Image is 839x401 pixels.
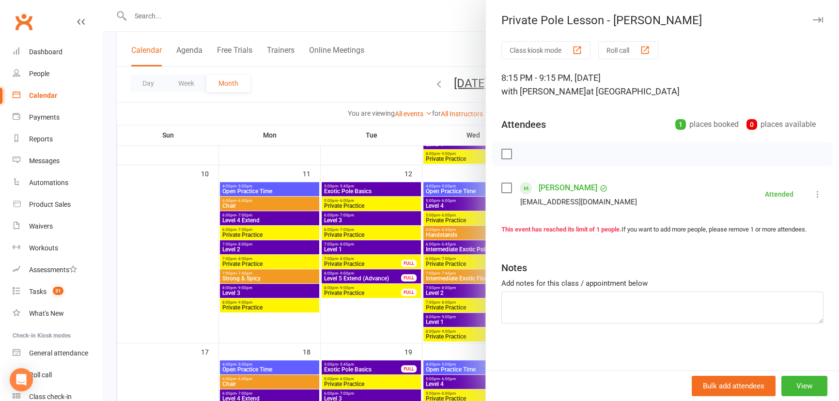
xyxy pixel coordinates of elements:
[501,41,590,59] button: Class kiosk mode
[29,135,53,143] div: Reports
[501,225,823,235] div: If you want to add more people, please remove 1 or more attendees.
[13,364,102,386] a: Roll call
[501,226,621,233] strong: This event has reached its limit of 1 people.
[29,222,53,230] div: Waivers
[29,113,60,121] div: Payments
[29,179,68,186] div: Automations
[13,150,102,172] a: Messages
[10,368,33,391] div: Open Intercom Messenger
[29,266,77,274] div: Assessments
[586,86,680,96] span: at [GEOGRAPHIC_DATA]
[29,200,71,208] div: Product Sales
[29,157,60,165] div: Messages
[13,342,102,364] a: General attendance kiosk mode
[486,14,839,27] div: Private Pole Lesson - [PERSON_NAME]
[501,118,546,131] div: Attendees
[13,85,102,107] a: Calendar
[29,288,47,295] div: Tasks
[520,196,637,208] div: [EMAIL_ADDRESS][DOMAIN_NAME]
[29,371,52,379] div: Roll call
[501,71,823,98] div: 8:15 PM - 9:15 PM, [DATE]
[29,349,88,357] div: General attendance
[13,237,102,259] a: Workouts
[29,393,72,401] div: Class check-in
[13,194,102,216] a: Product Sales
[765,191,793,198] div: Attended
[675,118,739,131] div: places booked
[29,70,49,77] div: People
[539,180,597,196] a: [PERSON_NAME]
[781,376,827,396] button: View
[501,261,527,275] div: Notes
[746,118,816,131] div: places available
[53,287,63,295] span: 31
[13,128,102,150] a: Reports
[13,216,102,237] a: Waivers
[501,278,823,289] div: Add notes for this class / appointment below
[29,48,62,56] div: Dashboard
[675,119,686,130] div: 1
[746,119,757,130] div: 0
[12,10,36,34] a: Clubworx
[501,86,586,96] span: with [PERSON_NAME]
[13,41,102,63] a: Dashboard
[13,63,102,85] a: People
[13,107,102,128] a: Payments
[692,376,776,396] button: Bulk add attendees
[29,92,57,99] div: Calendar
[598,41,658,59] button: Roll call
[29,244,58,252] div: Workouts
[29,309,64,317] div: What's New
[13,259,102,281] a: Assessments
[13,303,102,324] a: What's New
[13,281,102,303] a: Tasks 31
[13,172,102,194] a: Automations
